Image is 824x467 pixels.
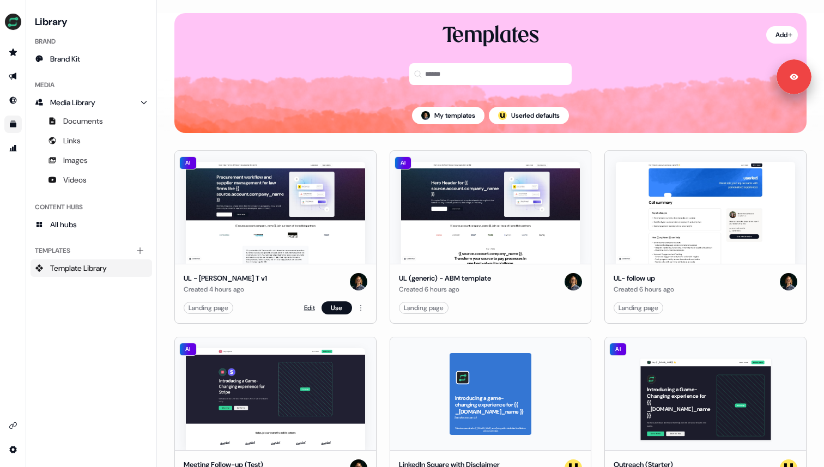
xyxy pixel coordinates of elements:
button: userled logo;Userled defaults [489,107,569,124]
div: AI [179,343,197,356]
img: Nick [421,111,430,120]
a: Go to attribution [4,140,22,157]
span: Images [63,155,88,166]
a: Go to templates [4,116,22,133]
div: Brand [31,33,152,50]
div: Created 6 hours ago [399,284,491,295]
span: Template Library [50,263,107,274]
img: userled logo [498,111,507,120]
button: UL- follow upUL- follow upCreated 6 hours agoNickLanding page [604,150,807,324]
div: AI [179,156,197,169]
span: All hubs [50,219,77,230]
span: Links [63,135,81,146]
img: UL- follow up [616,162,795,264]
a: Brand Kit [31,50,152,68]
div: Templates [443,22,539,50]
a: Videos [31,171,152,189]
div: Landing page [619,302,658,313]
a: Go to Inbound [4,92,22,109]
button: My templates [412,107,484,124]
a: Go to integrations [4,417,22,434]
div: Created 6 hours ago [614,284,674,295]
button: UL - Sam T v1AIUL - [PERSON_NAME] T v1Created 4 hours agoNickLanding pageEditUse [174,150,377,324]
a: Go to integrations [4,441,22,458]
div: UL- follow up [614,273,674,284]
div: AI [395,156,412,169]
h3: Library [31,13,152,28]
a: Template Library [31,259,152,277]
div: Templates [31,242,152,259]
img: UL (generic) - ABM template [401,162,580,264]
div: AI [609,343,627,356]
span: Brand Kit [50,53,80,64]
img: Nick [780,273,797,290]
a: Documents [31,112,152,130]
button: Use [322,301,352,314]
img: UL - Sam T v1 [186,162,365,264]
span: Documents [63,116,103,126]
button: UL (generic) - ABM template AIUL (generic) - ABM templateCreated 6 hours agoNickLanding page [390,150,592,324]
div: Media [31,76,152,94]
a: Media Library [31,94,152,111]
img: Nick [565,273,582,290]
img: Meeting Follow-up (Test) [186,348,365,450]
div: UL - [PERSON_NAME] T v1 [184,273,267,284]
div: Landing page [404,302,444,313]
a: Images [31,151,152,169]
button: Add [766,26,798,44]
img: Nick [350,273,367,290]
div: ; [498,111,507,120]
a: All hubs [31,216,152,233]
a: Edit [304,302,315,313]
a: Links [31,132,152,149]
span: Videos [63,174,87,185]
div: Content Hubs [31,198,152,216]
div: Created 4 hours ago [184,284,267,295]
div: Landing page [189,302,228,313]
a: Go to outbound experience [4,68,22,85]
span: Media Library [50,97,95,108]
a: Go to prospects [4,44,22,61]
div: UL (generic) - ABM template [399,273,491,284]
